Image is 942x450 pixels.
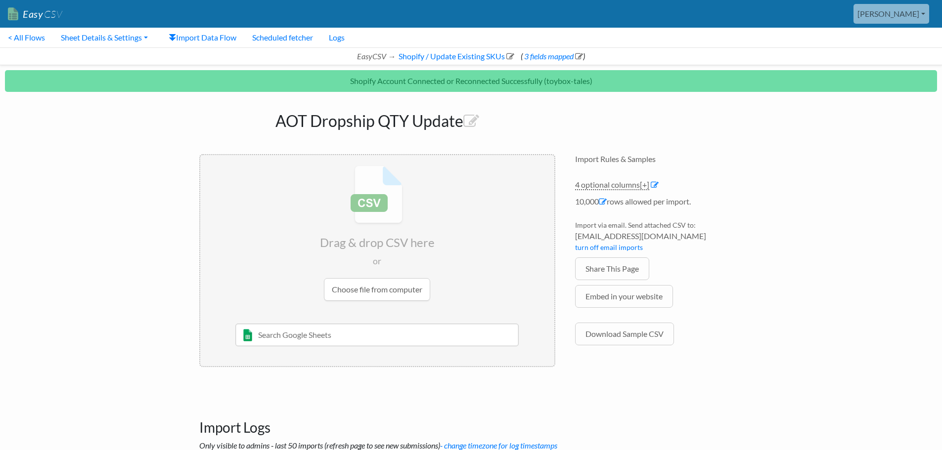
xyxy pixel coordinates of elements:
a: Embed in your website [575,285,673,308]
i: Only visible to admins - last 50 imports (refresh page to see new submissions) [199,441,557,450]
p: Shopify Account Connected or Reconnected Successfully (toybox-tales) [5,70,937,92]
h3: Import Logs [199,395,743,436]
a: Download Sample CSV [575,323,674,345]
input: Search Google Sheets [235,324,519,346]
a: turn off email imports [575,243,643,251]
a: 3 fields mapped [523,51,583,61]
span: [+] [640,180,649,189]
a: Scheduled fetcher [244,28,321,47]
span: [EMAIL_ADDRESS][DOMAIN_NAME] [575,230,743,242]
a: Import Data Flow [161,28,244,47]
a: 4 optional columns[+] [575,180,649,190]
i: EasyCSV → [357,51,396,61]
a: EasyCSV [8,4,62,24]
li: Import via email. Send attached CSV to: [575,220,743,257]
a: Sheet Details & Settings [53,28,156,47]
span: ( ) [521,51,585,61]
h1: AOT Dropship QTY Update [199,107,555,130]
a: [PERSON_NAME] [853,4,929,24]
a: Logs [321,28,353,47]
a: - change timezone for log timestamps [440,441,557,450]
li: 10,000 rows allowed per import. [575,196,743,212]
span: CSV [43,8,62,20]
h4: Import Rules & Samples [575,154,743,164]
a: Share This Page [575,257,649,280]
a: Shopify / Update Existing SKUs [397,51,514,61]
